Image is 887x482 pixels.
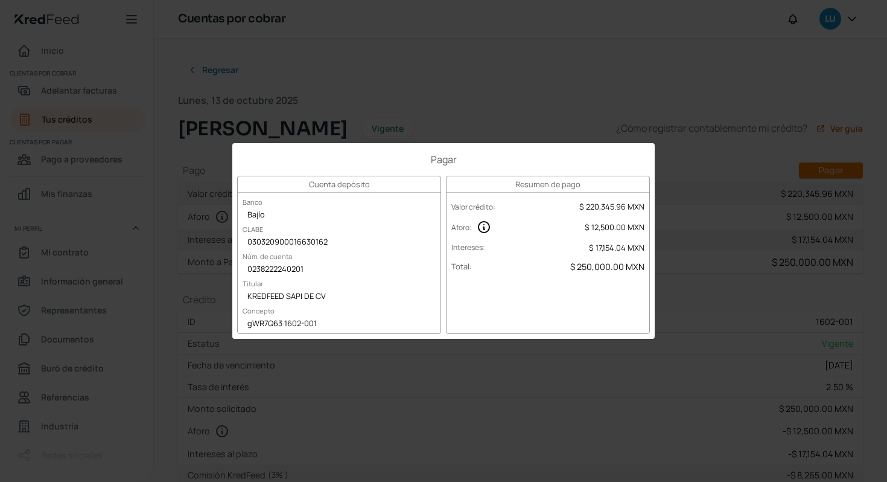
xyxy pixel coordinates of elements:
div: 0238222240201 [238,261,440,279]
span: $ 220,345.96 MXN [579,201,644,212]
label: Valor crédito : [451,202,495,212]
label: Total : [451,261,472,272]
span: $ 17,154.04 MXN [589,242,644,253]
h3: Cuenta depósito [238,176,440,193]
div: gWR7Q63 1602-001 [238,315,440,333]
div: 030320900016630162 [238,234,440,252]
label: Núm. de cuenta [238,247,297,266]
label: Aforo : [451,222,472,233]
h1: Pagar [237,153,650,166]
span: $ 250,000.00 MXN [570,261,644,272]
div: Bajío [238,207,440,225]
label: CLABE [238,220,268,239]
span: $ 12,500.00 MXN [585,222,644,233]
label: Intereses : [451,242,485,252]
label: Titular [238,274,268,293]
div: KREDFEED SAPI DE CV [238,288,440,306]
label: Concepto [238,301,279,320]
h3: Resumen de pago [447,176,649,193]
label: Banco [238,193,267,211]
